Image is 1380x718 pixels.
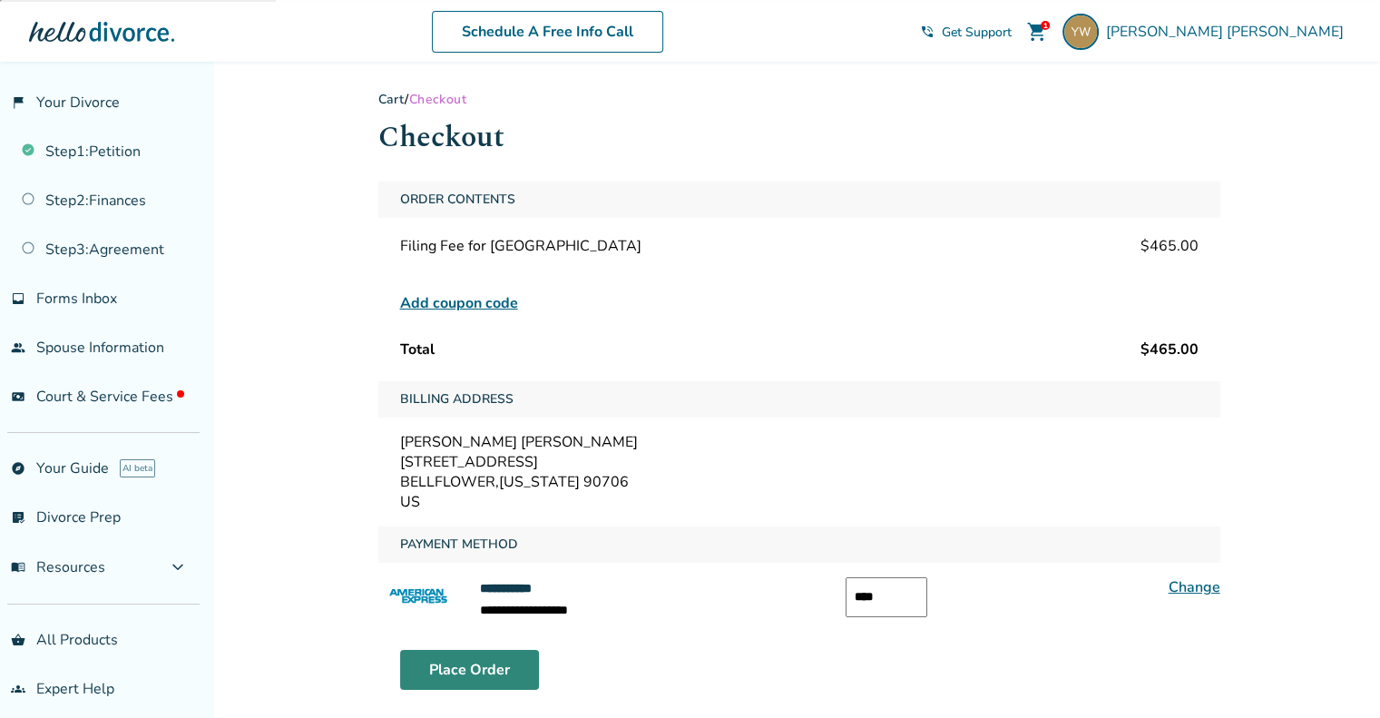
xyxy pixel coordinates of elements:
[920,25,935,39] span: phone_in_talk
[11,560,25,575] span: menu_book
[1041,21,1050,30] div: 1
[11,291,25,306] span: inbox
[11,461,25,476] span: explore
[11,95,25,110] span: flag_2
[11,340,25,355] span: people
[400,472,1199,492] div: BELLFLOWER , [US_STATE] 90706
[400,452,1199,472] div: [STREET_ADDRESS]
[400,236,641,256] span: Filing Fee for [GEOGRAPHIC_DATA]
[36,387,184,407] span: Court & Service Fees
[1140,339,1199,359] span: $465.00
[1106,22,1351,42] span: [PERSON_NAME] [PERSON_NAME]
[400,650,539,690] button: Place Order
[409,91,466,108] span: Checkout
[920,24,1012,41] a: phone_in_talkGet Support
[378,115,1220,160] h1: Checkout
[1168,577,1219,597] a: Change
[1140,236,1199,256] span: $465.00
[11,682,25,696] span: groups
[432,11,663,53] a: Schedule A Free Info Call
[11,510,25,525] span: list_alt_check
[1289,631,1380,718] iframe: Chat Widget
[393,182,523,218] span: Order Contents
[942,24,1012,41] span: Get Support
[400,492,1199,512] div: US
[400,432,1199,452] div: [PERSON_NAME] [PERSON_NAME]
[11,633,25,647] span: shopping_basket
[378,91,406,108] a: Cart
[378,577,458,615] img: AMEX
[11,389,25,404] span: universal_currency_alt
[400,292,518,314] span: Add coupon code
[400,339,435,359] span: Total
[11,557,105,577] span: Resources
[36,289,117,309] span: Forms Inbox
[393,381,521,418] span: Billing Address
[1062,14,1099,50] img: ywu2rei@yahoo.com
[120,459,155,477] span: AI beta
[378,91,1220,108] div: /
[1026,21,1048,43] span: shopping_cart
[393,526,525,563] span: Payment Method
[167,556,189,578] span: expand_more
